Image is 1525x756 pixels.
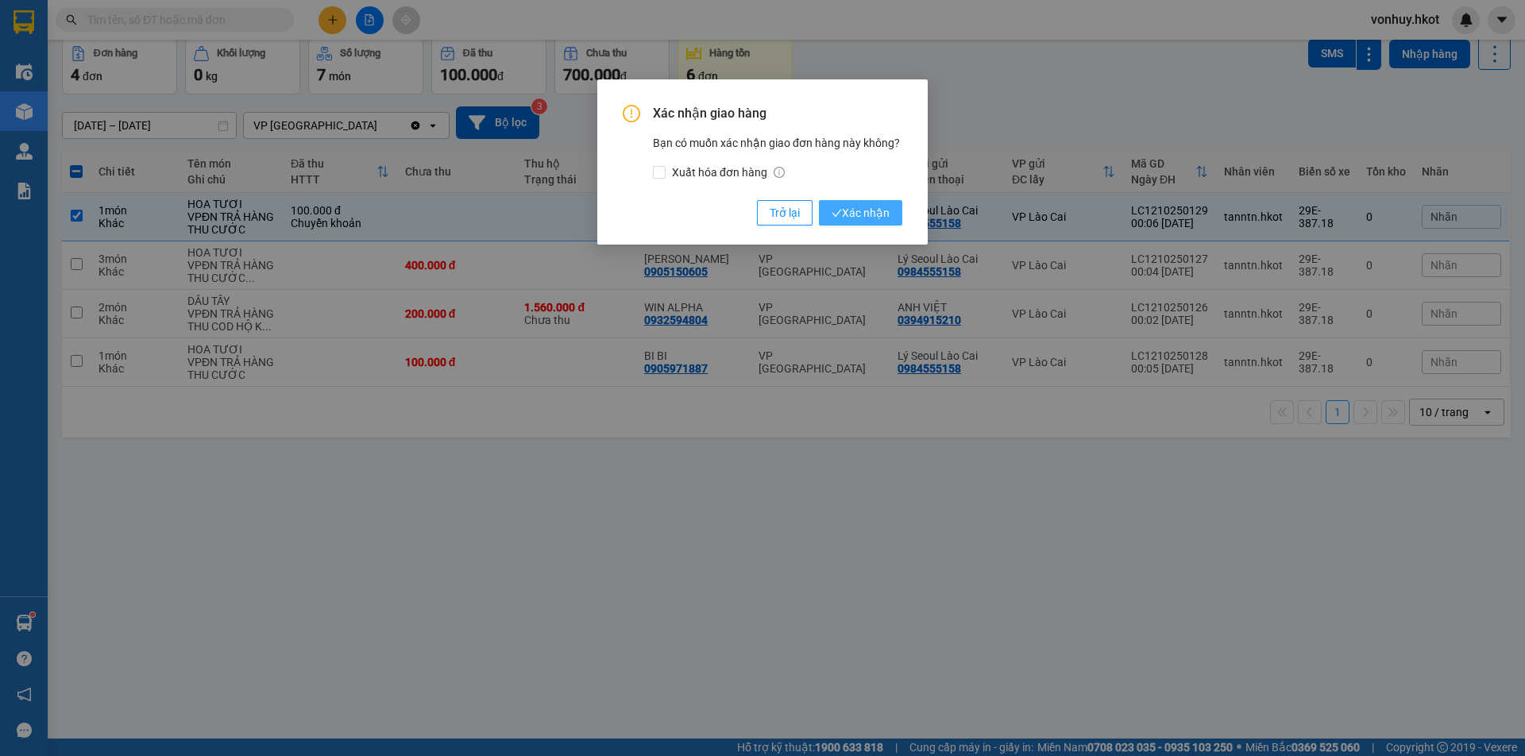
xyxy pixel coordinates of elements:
[623,105,640,122] span: exclamation-circle
[666,164,791,181] span: Xuất hóa đơn hàng
[832,208,842,218] span: check
[832,204,890,222] span: Xác nhận
[653,105,902,122] span: Xác nhận giao hàng
[770,204,800,222] span: Trở lại
[757,200,813,226] button: Trở lại
[653,134,902,181] div: Bạn có muốn xác nhận giao đơn hàng này không?
[774,167,785,178] span: info-circle
[819,200,902,226] button: checkXác nhận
